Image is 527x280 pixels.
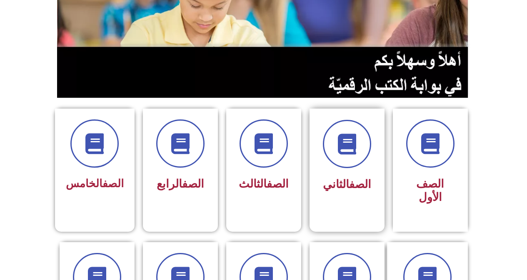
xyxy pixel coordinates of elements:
[102,177,124,190] a: الصف
[182,177,204,191] a: الصف
[323,178,371,191] span: الثاني
[239,177,289,191] span: الثالث
[349,178,371,191] a: الصف
[267,177,289,191] a: الصف
[416,177,444,204] span: الصف الأول
[157,177,204,191] span: الرابع
[66,177,124,190] span: الخامس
